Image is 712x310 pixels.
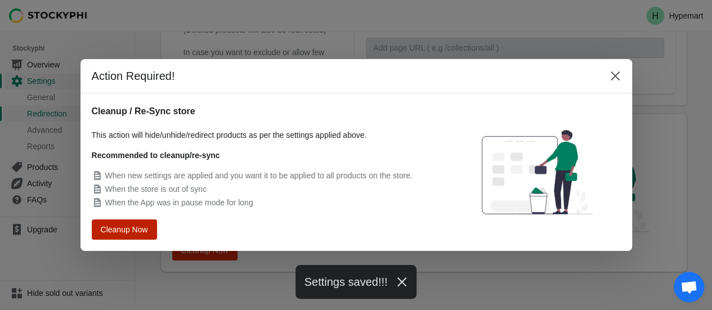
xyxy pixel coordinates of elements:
div: Settings saved!!! [295,265,417,299]
span: Cleanup Now [103,226,146,233]
div: Open chat [674,272,704,302]
span: When new settings are applied and you want it to be applied to all products on the store. [105,171,413,180]
p: This action will hide/unhide/redirect products as per the settings applied above. [92,129,442,141]
span: When the App was in pause mode for long [105,198,253,207]
button: Close [605,66,625,86]
button: Cleanup Now [95,221,154,239]
span: When the store is out of sync [105,185,207,194]
h2: Action Required! [92,68,594,84]
h2: Cleanup / Re-Sync store [92,105,442,118]
strong: Recommended to cleanup/re-sync [92,151,220,160]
